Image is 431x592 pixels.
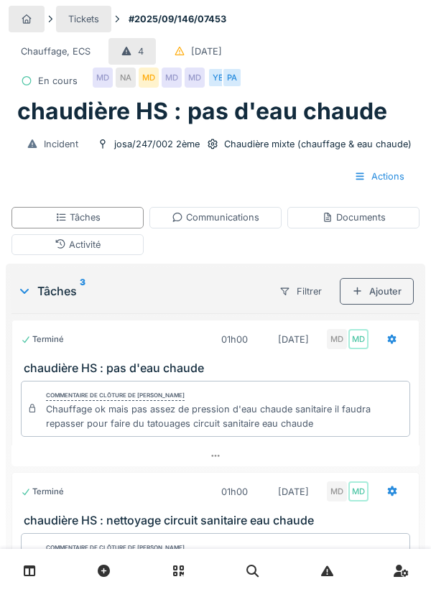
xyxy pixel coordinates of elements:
div: [DATE] [191,45,222,58]
div: [DATE] [278,485,309,499]
div: Filtrer [267,278,334,305]
h3: chaudière HS : pas d'eau chaude [24,361,413,375]
div: Terminé [21,486,64,498]
div: Incident [44,137,78,151]
div: Tickets [68,12,99,26]
div: MD [139,68,159,88]
strong: #2025/09/146/07453 [123,12,232,26]
div: PA [222,68,242,88]
div: 01h00 [221,485,248,499]
div: MD [185,68,205,88]
div: Commentaire de clôture de [PERSON_NAME] [46,543,185,553]
div: Tâches [17,282,261,300]
div: josa/247/002 2ème [114,137,200,151]
div: MD [327,481,347,501]
div: 4 [138,45,144,58]
div: MD [93,68,113,88]
div: Ajouter [340,278,414,305]
div: Documents [322,211,386,224]
div: Commentaire de clôture de [PERSON_NAME] [46,391,185,401]
div: Communications [172,211,259,224]
div: Actions [342,163,417,190]
div: Terminé [21,333,64,346]
div: En cours [38,74,78,88]
div: MD [327,329,347,349]
div: NA [116,68,136,88]
div: Chauffage, ECS [21,45,91,58]
div: MD [348,329,369,349]
div: Chauffage ok mais pas assez de pression d'eau chaude sanitaire il faudra repasser pour faire du t... [46,402,404,430]
div: YE [208,68,228,88]
h3: chaudière HS : nettoyage circuit sanitaire eau chaude [24,514,413,527]
div: Tâches [55,211,101,224]
sup: 3 [80,282,85,300]
div: 01h00 [221,333,248,346]
div: Chaudière mixte (chauffage & eau chaude) [224,137,412,151]
div: MD [348,481,369,501]
h1: chaudière HS : pas d'eau chaude [17,98,387,125]
div: Activité [55,238,101,251]
div: [DATE] [278,333,309,346]
div: MD [162,68,182,88]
